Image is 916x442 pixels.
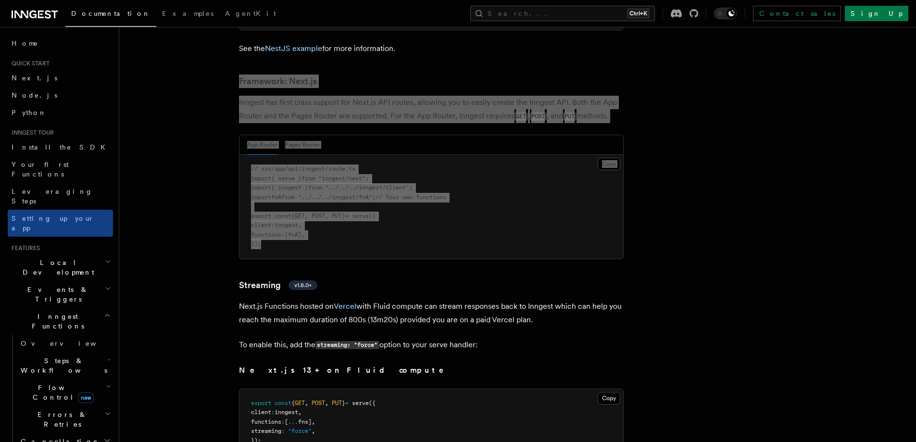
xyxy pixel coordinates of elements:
[271,409,275,416] span: :
[271,175,301,182] span: { serve }
[332,213,342,219] span: PUT
[369,213,376,219] span: ({
[753,6,841,21] a: Contact sales
[271,222,275,228] span: :
[308,184,322,191] span: from
[291,400,295,406] span: {
[12,188,93,205] span: Leveraging Steps
[17,406,113,433] button: Errors & Retries
[239,75,317,88] a: Framework: Next.js
[8,139,113,156] a: Install the SDK
[315,341,379,349] code: streaming: "force"
[251,418,281,425] span: functions
[281,231,285,238] span: :
[8,258,105,277] span: Local Development
[334,302,356,311] a: Vercel
[251,222,271,228] span: client
[281,418,285,425] span: :
[71,10,151,17] span: Documentation
[365,175,369,182] span: ;
[12,215,94,232] span: Setting up your app
[251,400,271,406] span: export
[298,409,301,416] span: ,
[17,356,107,375] span: Steps & Workflows
[12,143,111,151] span: Install the SDK
[17,352,113,379] button: Steps & Workflows
[21,340,120,347] span: Overview
[162,10,213,17] span: Examples
[352,400,369,406] span: serve
[345,213,349,219] span: =
[288,428,312,434] span: "force"
[12,91,57,99] span: Node.js
[312,213,325,219] span: POST
[8,156,113,183] a: Your first Functions
[305,400,308,406] span: ,
[239,42,624,55] p: See the for more information.
[305,213,308,219] span: ,
[312,400,325,406] span: POST
[251,184,271,191] span: import
[285,231,301,238] span: [fnA]
[156,3,219,26] a: Examples
[598,392,620,404] button: Copy
[627,9,649,18] kbd: Ctrl+K
[298,418,312,425] span: fns]
[312,418,315,425] span: ,
[8,281,113,308] button: Events & Triggers
[8,87,113,104] a: Node.js
[8,210,113,237] a: Setting up your app
[376,194,446,201] span: // Your own functions
[8,35,113,52] a: Home
[8,129,54,137] span: Inngest tour
[65,3,156,27] a: Documentation
[281,428,285,434] span: :
[247,135,277,155] button: App Router
[239,338,624,352] p: To enable this, add the option to your serve handler:
[325,400,328,406] span: ,
[251,240,261,247] span: });
[275,213,291,219] span: const
[17,379,113,406] button: Flow Controlnew
[8,285,105,304] span: Events & Triggers
[8,254,113,281] button: Local Development
[294,281,312,289] span: v1.8.0+
[8,60,50,67] span: Quick start
[281,194,295,201] span: from
[845,6,908,21] a: Sign Up
[251,428,281,434] span: streaming
[275,222,298,228] span: inngest
[78,392,94,403] span: new
[301,231,305,238] span: ,
[251,213,271,219] span: export
[312,428,315,434] span: ,
[295,400,305,406] span: GET
[342,400,345,406] span: }
[301,175,315,182] span: from
[251,175,271,182] span: import
[12,109,47,116] span: Python
[251,165,355,172] span: // src/app/api/inngest/route.ts
[12,38,38,48] span: Home
[288,418,298,425] span: ...
[352,213,369,219] span: serve
[345,400,349,406] span: =
[225,10,276,17] span: AgentKit
[265,44,322,53] a: NestJS example
[251,231,281,238] span: functions
[239,366,457,375] strong: Next.js 13+ on Fluid compute
[275,400,291,406] span: const
[285,135,320,155] button: Pages Router
[271,184,308,191] span: { inngest }
[298,222,301,228] span: ,
[8,104,113,121] a: Python
[17,383,106,402] span: Flow Control
[514,113,528,121] code: GET
[530,113,547,121] code: POST
[372,194,376,201] span: ;
[325,213,328,219] span: ,
[271,194,281,201] span: fnA
[17,335,113,352] a: Overview
[295,213,305,219] span: GET
[298,194,372,201] span: "../../../inngest/fnA"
